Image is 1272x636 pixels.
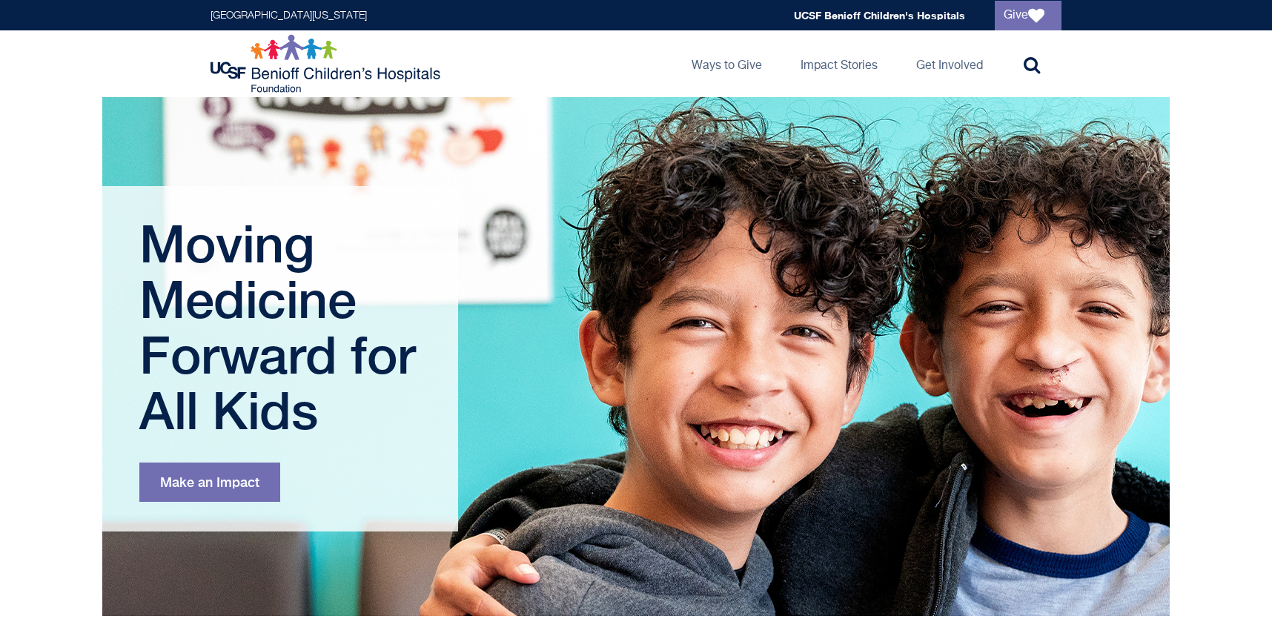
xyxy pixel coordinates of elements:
a: Make an Impact [139,463,280,502]
a: Impact Stories [789,30,890,97]
a: Get Involved [904,30,995,97]
a: Give [995,1,1061,30]
a: UCSF Benioff Children's Hospitals [794,9,965,21]
img: Logo for UCSF Benioff Children's Hospitals Foundation [211,34,444,93]
h1: Moving Medicine Forward for All Kids [139,216,425,438]
a: Ways to Give [680,30,774,97]
a: [GEOGRAPHIC_DATA][US_STATE] [211,10,367,21]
